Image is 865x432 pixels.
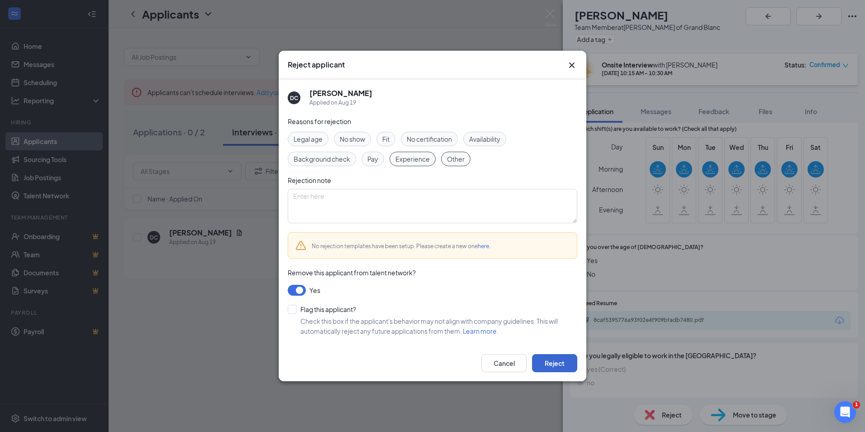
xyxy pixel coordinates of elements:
span: No certification [407,134,452,144]
span: Pay [367,154,378,164]
span: 1 [853,401,860,408]
span: Fit [382,134,390,144]
span: Experience [395,154,430,164]
svg: Warning [295,240,306,251]
h3: Reject applicant [288,60,345,70]
h5: [PERSON_NAME] [309,88,372,98]
svg: Cross [566,60,577,71]
button: Reject [532,354,577,372]
span: Background check [294,154,350,164]
div: Applied on Aug 19 [309,98,372,107]
span: Reasons for rejection [288,117,351,125]
span: Other [447,154,465,164]
span: Check this box if the applicant's behavior may not align with company guidelines. This will autom... [300,317,558,335]
div: DC [290,94,298,102]
span: No rejection templates have been setup. Please create a new one . [312,243,490,250]
a: Learn more. [463,327,499,335]
span: Yes [309,285,320,296]
a: here [478,243,489,250]
span: Remove this applicant from talent network? [288,269,416,277]
span: Legal age [294,134,323,144]
span: Availability [469,134,500,144]
button: Close [566,60,577,71]
span: Rejection note [288,176,331,184]
iframe: Intercom live chat [834,401,856,423]
button: Cancel [481,354,527,372]
span: No show [340,134,365,144]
